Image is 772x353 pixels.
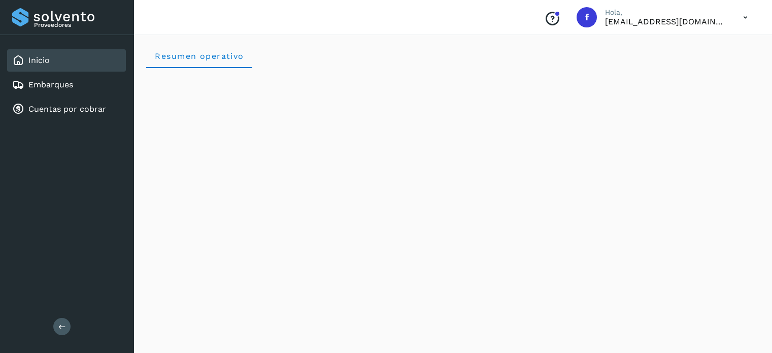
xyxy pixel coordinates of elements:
[7,49,126,72] div: Inicio
[7,98,126,120] div: Cuentas por cobrar
[28,104,106,114] a: Cuentas por cobrar
[605,8,727,17] p: Hola,
[34,21,122,28] p: Proveedores
[154,51,244,61] span: Resumen operativo
[28,55,50,65] a: Inicio
[28,80,73,89] a: Embarques
[7,74,126,96] div: Embarques
[605,17,727,26] p: facturacion@wht-transport.com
